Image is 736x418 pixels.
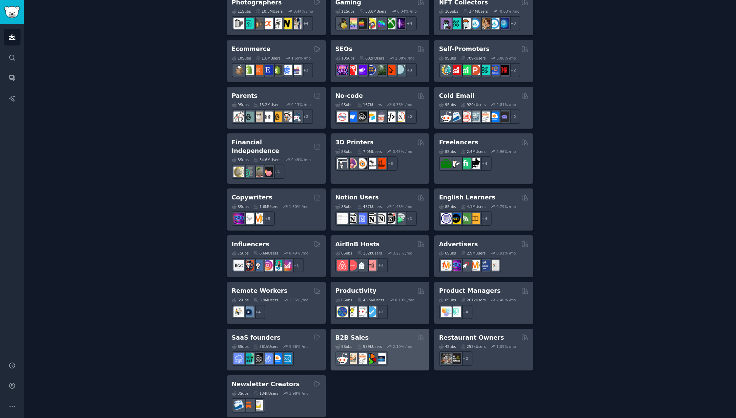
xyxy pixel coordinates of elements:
[356,65,367,75] img: seogrowth
[439,138,478,147] h2: Freelancers
[470,18,480,29] img: OpenSeaNFT
[402,63,417,77] div: + 3
[461,149,486,154] div: 2.4M Users
[359,9,386,14] div: 53.0M Users
[294,9,313,14] div: 0.44 % /mo
[291,102,311,107] div: 0.13 % /mo
[479,65,490,75] img: alphaandbetausers
[463,9,488,14] div: 3.4M Users
[393,344,412,349] div: 2.10 % /mo
[357,251,382,256] div: 132k Users
[232,380,300,389] h2: Newsletter Creators
[289,258,304,272] div: + 1
[357,204,382,209] div: 457k Users
[496,298,516,302] div: 2.40 % /mo
[243,400,254,410] img: Substack
[402,211,417,226] div: + 1
[256,56,281,61] div: 1.8M Users
[335,92,363,100] h2: No-code
[232,157,249,162] div: 8 Sub s
[439,102,456,107] div: 9 Sub s
[366,158,376,169] img: ender3
[439,56,456,61] div: 9 Sub s
[439,92,474,100] h2: Cold Email
[441,213,452,224] img: languagelearning
[394,213,405,224] img: NotionPromote
[243,112,254,122] img: SingleParents
[393,102,412,107] div: 6.36 % /mo
[232,56,251,61] div: 10 Sub s
[357,298,384,302] div: 43.5M Users
[262,18,273,29] img: SonyAlpha
[477,211,492,226] div: + 4
[451,18,461,29] img: NFTMarketplace
[233,213,244,224] img: SEO
[232,334,281,342] h2: SaaS founders
[479,260,490,271] img: FacebookAds
[479,18,490,29] img: CryptoArt
[335,9,354,14] div: 11 Sub s
[394,65,405,75] img: The_SEO
[337,213,348,224] img: Notiontemplates
[441,65,452,75] img: AppIdeas
[356,260,367,271] img: rentalproperties
[439,193,495,202] h2: English Learners
[366,213,376,224] img: NotionGeeks
[460,18,471,29] img: NFTmarket
[402,109,417,124] div: + 2
[262,260,273,271] img: InstagramMarketing
[232,92,258,100] h2: Parents
[460,65,471,75] img: selfpromotion
[253,65,263,75] img: Etsy
[281,260,292,271] img: InstagramGrowthTips
[359,56,384,61] div: 682k Users
[253,213,263,224] img: content_marketing
[374,258,388,272] div: + 2
[375,112,386,122] img: nocodelowcode
[356,213,367,224] img: FreeNotionTemplates
[366,260,376,271] img: AirBnBInvesting
[337,112,348,122] img: nocode
[375,353,386,364] img: B_2_B_Selling_Tips
[385,112,396,122] img: NoCodeMovement
[281,112,292,122] img: parentsofmultiples
[337,260,348,271] img: airbnb_hosts
[272,353,282,364] img: B2BSaaS
[489,112,499,122] img: B2BSaaS
[347,353,357,364] img: salestechniques
[337,65,348,75] img: SEO_Digital_Marketing
[356,306,367,317] img: productivity
[506,16,520,30] div: + 3
[439,344,456,349] div: 4 Sub s
[281,65,292,75] img: ecommercemarketing
[256,9,283,14] div: 10.8M Users
[366,65,376,75] img: SEO_cases
[243,353,254,364] img: microsaas
[299,109,313,124] div: + 2
[281,353,292,364] img: SaaS_Email_Marketing
[394,18,405,29] img: TwitchStreaming
[4,6,20,18] img: GummySearch logo
[337,158,348,169] img: 3Dprinting
[335,193,379,202] h2: Notion Users
[291,65,302,75] img: ecommerce_growth
[291,112,302,122] img: Parents
[272,65,282,75] img: reviewmyshopify
[251,305,265,319] div: + 4
[393,149,412,154] div: 0.45 % /mo
[439,149,456,154] div: 8 Sub s
[253,167,263,177] img: Fire
[366,306,376,317] img: getdisciplined
[395,56,415,61] div: 2.08 % /mo
[385,65,396,75] img: GoogleSearchConsole
[243,65,254,75] img: shopify
[394,112,405,122] img: Adalo
[451,260,461,271] img: SEO
[299,16,313,30] div: + 4
[441,158,452,169] img: forhire
[397,9,417,14] div: 0.04 % /mo
[496,344,516,349] div: 1.09 % /mo
[232,193,272,202] h2: Copywriters
[451,306,461,317] img: ProductMgmt
[272,260,282,271] img: influencermarketing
